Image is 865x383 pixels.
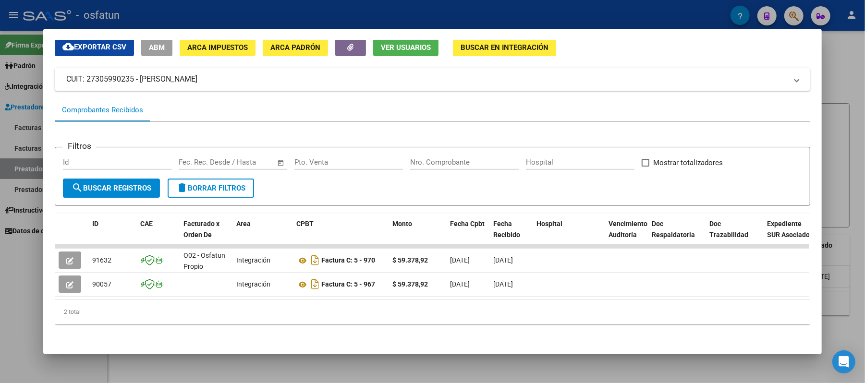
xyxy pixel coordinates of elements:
div: Comprobantes Recibidos [62,105,143,116]
i: Descargar documento [309,252,321,268]
span: ABM [149,43,165,52]
datatable-header-cell: CPBT [292,214,389,256]
datatable-header-cell: ID [88,214,136,256]
span: Monto [392,220,412,227]
button: Buscar en Integración [453,38,556,56]
span: ID [92,220,98,227]
datatable-header-cell: Hospital [533,214,605,256]
strong: $ 59.378,92 [392,280,428,288]
span: Buscar en Integración [461,43,548,52]
datatable-header-cell: Fecha Cpbt [446,214,489,256]
span: Area [236,220,251,227]
span: 91632 [92,256,111,264]
button: Ver Usuarios [373,38,439,56]
span: [DATE] [493,280,513,288]
span: Integración [236,256,270,264]
datatable-header-cell: Facturado x Orden De [180,214,232,256]
span: CPBT [296,220,314,227]
strong: Factura C: 5 - 967 [321,281,375,288]
span: Ver Usuarios [381,43,431,52]
strong: $ 59.378,92 [392,256,428,264]
button: ARCA Impuestos [180,38,256,56]
datatable-header-cell: CAE [136,214,180,256]
input: End date [219,158,265,167]
mat-expansion-panel-header: CUIT: 27305990235 - [PERSON_NAME] [55,68,810,91]
span: ARCA Impuestos [187,43,248,52]
i: Descargar documento [309,276,321,292]
span: Hospital [536,220,562,227]
span: Fecha Cpbt [450,220,485,227]
span: Mostrar totalizadores [653,157,723,168]
h3: Filtros [63,140,96,152]
span: 90057 [92,280,111,288]
span: Vencimiento Auditoría [609,220,647,239]
span: Integración [236,280,270,288]
datatable-header-cell: Fecha Recibido [489,214,533,256]
span: Doc Respaldatoria [652,220,695,239]
button: ABM [141,38,172,56]
mat-icon: search [72,182,83,193]
button: Borrar Filtros [168,179,254,198]
mat-icon: cloud_download [62,41,74,52]
span: CAE [140,220,153,227]
span: Buscar Registros [72,184,151,192]
mat-panel-title: CUIT: 27305990235 - [PERSON_NAME] [66,73,787,85]
span: ARCA Padrón [270,43,320,52]
datatable-header-cell: Monto [389,214,446,256]
div: Open Intercom Messenger [832,350,855,373]
datatable-header-cell: Doc Trazabilidad [706,214,763,256]
button: Open calendar [276,157,287,168]
span: Doc Trazabilidad [709,220,748,239]
span: [DATE] [493,256,513,264]
mat-icon: delete [176,182,188,193]
button: Buscar Registros [63,179,160,198]
button: Exportar CSV [55,38,134,56]
div: 2 total [55,300,810,324]
input: Start date [179,158,210,167]
span: O02 - Osfatun Propio [183,251,225,270]
datatable-header-cell: Area [232,214,292,256]
datatable-header-cell: Doc Respaldatoria [648,214,706,256]
datatable-header-cell: Vencimiento Auditoría [605,214,648,256]
span: Borrar Filtros [176,184,245,192]
strong: Factura C: 5 - 970 [321,257,375,264]
span: [DATE] [450,256,470,264]
span: Facturado x Orden De [183,220,219,239]
span: Exportar CSV [62,43,126,51]
button: ARCA Padrón [263,38,328,56]
span: [DATE] [450,280,470,288]
datatable-header-cell: Expediente SUR Asociado [763,214,816,256]
span: Expediente SUR Asociado [767,220,810,239]
span: Fecha Recibido [493,220,520,239]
